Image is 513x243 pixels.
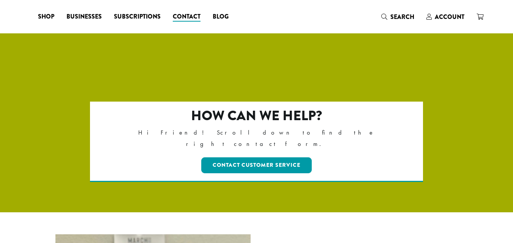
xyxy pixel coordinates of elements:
[201,157,312,173] a: Contact Customer Service
[66,12,102,22] span: Businesses
[32,11,60,23] a: Shop
[173,12,200,22] span: Contact
[114,12,161,22] span: Subscriptions
[207,11,235,23] a: Blog
[123,108,390,124] h2: How can we help?
[38,12,54,22] span: Shop
[60,11,108,23] a: Businesses
[375,11,420,23] a: Search
[435,13,464,21] span: Account
[420,11,470,23] a: Account
[123,127,390,150] p: Hi Friend! Scroll down to find the right contact form.
[167,11,207,23] a: Contact
[108,11,167,23] a: Subscriptions
[213,12,229,22] span: Blog
[390,13,414,21] span: Search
